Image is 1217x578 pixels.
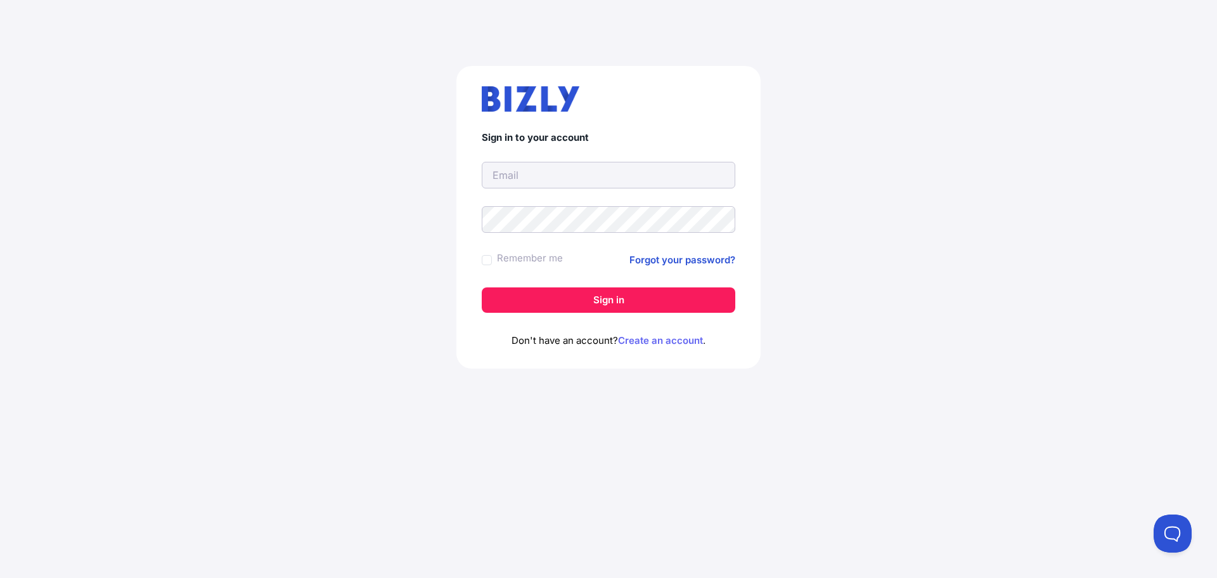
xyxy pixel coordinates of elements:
iframe: Toggle Customer Support [1154,515,1192,553]
a: Create an account [618,334,703,346]
button: Sign in [482,287,735,313]
img: bizly_logo.svg [482,86,579,112]
a: Forgot your password? [629,253,735,268]
p: Don't have an account? . [482,333,735,348]
label: Remember me [497,251,563,266]
input: Email [482,162,735,188]
h4: Sign in to your account [482,132,735,144]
